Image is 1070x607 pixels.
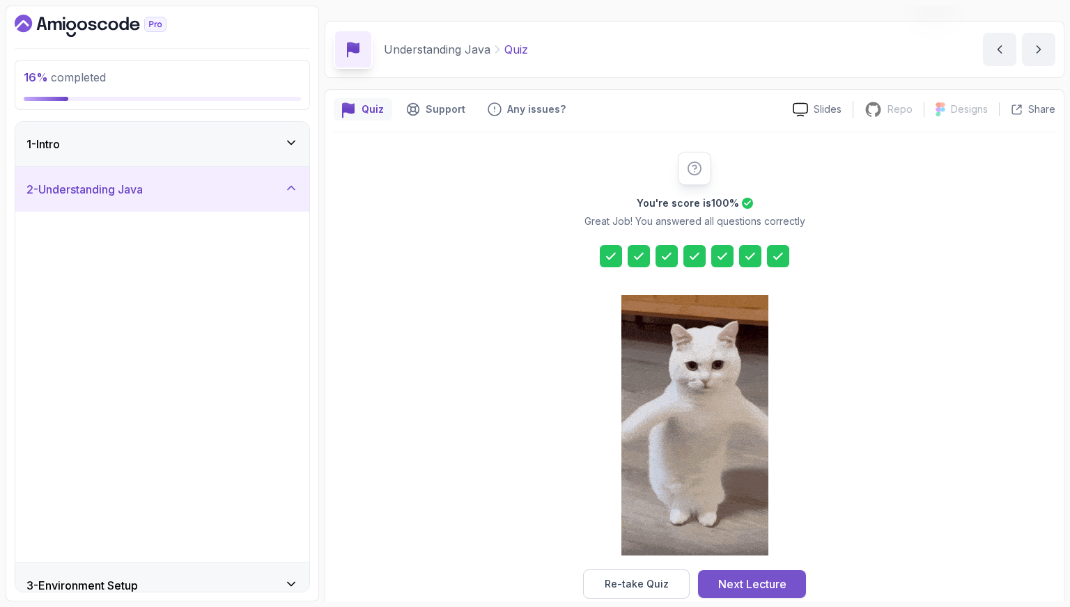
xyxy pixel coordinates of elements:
p: Share [1028,102,1055,116]
h3: 2 - Understanding Java [26,181,143,198]
button: Feedback button [479,98,574,120]
p: Quiz [362,102,384,116]
button: 1-Intro [15,122,309,166]
img: cool-cat [621,295,768,555]
span: 16 % [24,70,48,84]
button: next content [1022,33,1055,66]
button: Share [999,102,1055,116]
button: quiz button [334,98,392,120]
p: Slides [814,102,842,116]
p: Support [426,102,465,116]
p: Quiz [504,41,528,58]
p: Any issues? [507,102,566,116]
button: Support button [398,98,474,120]
div: Next Lecture [718,576,786,592]
button: Re-take Quiz [583,569,690,599]
p: Designs [951,102,988,116]
span: completed [24,70,106,84]
button: 2-Understanding Java [15,167,309,212]
h2: You're score is 100 % [637,196,739,210]
p: Repo [887,102,913,116]
a: Dashboard [15,15,199,37]
div: Re-take Quiz [605,577,669,591]
button: previous content [983,33,1016,66]
p: Understanding Java [384,41,490,58]
h3: 1 - Intro [26,136,60,152]
a: Slides [782,102,853,117]
p: Great Job! You answered all questions correctly [584,214,805,228]
h3: 3 - Environment Setup [26,577,138,594]
button: Next Lecture [698,570,806,598]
